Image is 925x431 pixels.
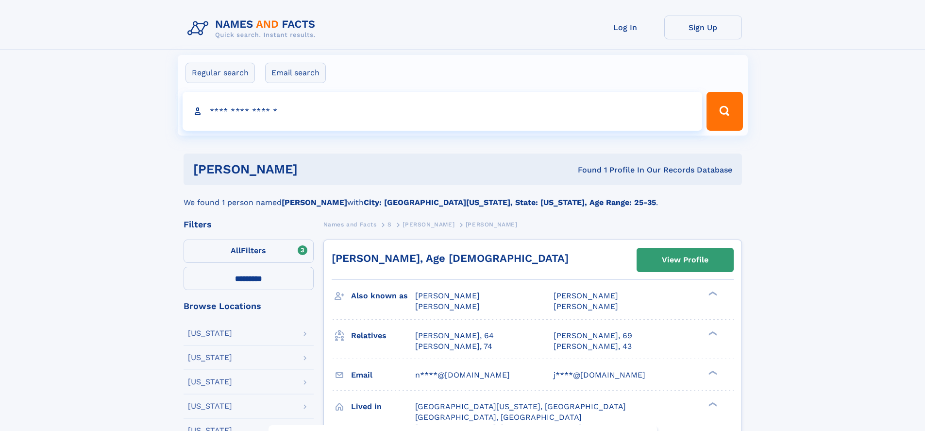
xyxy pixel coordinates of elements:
[188,378,232,386] div: [US_STATE]
[664,16,742,39] a: Sign Up
[415,302,480,311] span: [PERSON_NAME]
[554,330,632,341] a: [PERSON_NAME], 69
[351,288,415,304] h3: Also known as
[706,92,742,131] button: Search Button
[437,165,732,175] div: Found 1 Profile In Our Records Database
[415,330,494,341] a: [PERSON_NAME], 64
[415,402,626,411] span: [GEOGRAPHIC_DATA][US_STATE], [GEOGRAPHIC_DATA]
[184,16,323,42] img: Logo Names and Facts
[265,63,326,83] label: Email search
[185,63,255,83] label: Regular search
[466,221,518,228] span: [PERSON_NAME]
[184,240,314,263] label: Filters
[554,341,632,352] a: [PERSON_NAME], 43
[415,413,582,422] span: [GEOGRAPHIC_DATA], [GEOGRAPHIC_DATA]
[323,218,377,230] a: Names and Facts
[706,330,718,336] div: ❯
[183,92,703,131] input: search input
[282,198,347,207] b: [PERSON_NAME]
[415,291,480,300] span: [PERSON_NAME]
[188,329,232,337] div: [US_STATE]
[351,328,415,344] h3: Relatives
[387,218,392,230] a: S
[706,401,718,407] div: ❯
[637,248,733,272] a: View Profile
[351,367,415,383] h3: Email
[193,163,438,175] h1: [PERSON_NAME]
[184,302,314,310] div: Browse Locations
[706,369,718,376] div: ❯
[662,249,708,271] div: View Profile
[403,221,454,228] span: [PERSON_NAME]
[706,291,718,297] div: ❯
[587,16,664,39] a: Log In
[351,398,415,415] h3: Lived in
[332,252,569,264] a: [PERSON_NAME], Age [DEMOGRAPHIC_DATA]
[415,341,492,352] a: [PERSON_NAME], 74
[231,246,241,255] span: All
[387,221,392,228] span: S
[188,354,232,362] div: [US_STATE]
[184,185,742,208] div: We found 1 person named with .
[554,291,618,300] span: [PERSON_NAME]
[403,218,454,230] a: [PERSON_NAME]
[188,402,232,410] div: [US_STATE]
[184,220,314,229] div: Filters
[364,198,656,207] b: City: [GEOGRAPHIC_DATA][US_STATE], State: [US_STATE], Age Range: 25-35
[554,302,618,311] span: [PERSON_NAME]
